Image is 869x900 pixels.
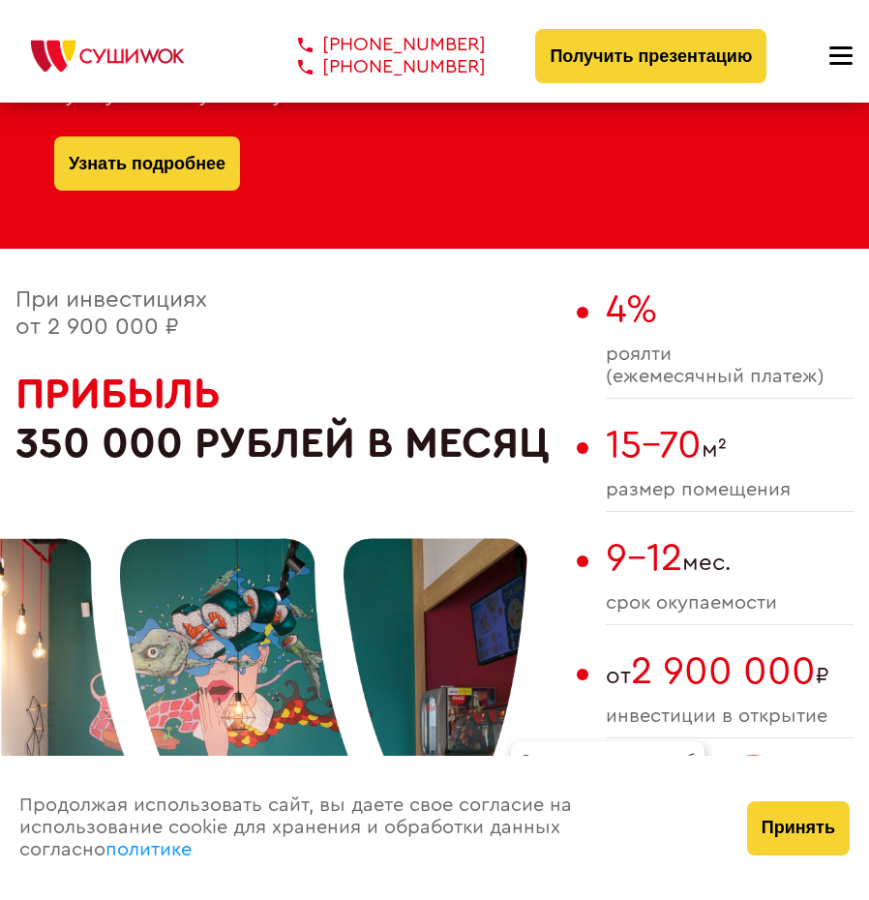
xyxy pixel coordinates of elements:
[54,136,240,191] button: Узнать подробнее
[535,29,766,83] button: Получить презентацию
[511,741,704,813] div: Ответим на все вопросы об открытии вашего [PERSON_NAME]!
[269,34,486,56] a: [PHONE_NUMBER]
[606,705,854,728] span: инвестиции в открытие
[15,35,199,77] img: СУШИWOK
[606,344,854,388] span: роялти (ежемесячный платеж)
[606,592,854,615] span: cрок окупаемости
[15,288,207,339] span: При инвестициях от 2 900 000 ₽
[606,290,657,329] span: 4%
[606,649,854,694] span: от ₽
[105,840,192,859] a: политике
[69,136,225,191] a: Узнать подробнее
[606,479,854,501] span: размер помещения
[631,652,816,691] span: 2 900 000
[747,801,850,855] button: Принять
[606,539,682,578] span: 9-12
[606,423,854,467] span: м²
[269,56,486,78] a: [PHONE_NUMBER]
[606,536,854,581] span: мес.
[606,426,702,465] span: 15-70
